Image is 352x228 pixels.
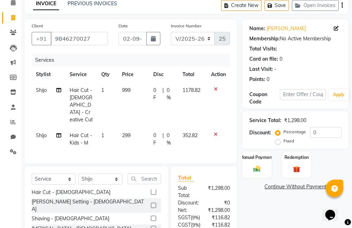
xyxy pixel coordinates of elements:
div: Hair Cut - [DEMOGRAPHIC_DATA] [32,189,110,196]
span: 0 % [167,132,174,147]
div: Net: [173,207,203,214]
span: | [162,87,164,101]
div: [PERSON_NAME] Setting - [DEMOGRAPHIC_DATA] [32,198,148,213]
span: 299 [122,132,130,139]
span: 0 F [153,132,160,147]
iframe: chat widget [322,200,345,221]
input: Enter Offer / Coupon Code [280,89,326,100]
span: 0 F [153,87,160,101]
span: Total [178,174,194,181]
div: - [274,66,276,73]
img: _gift.svg [291,165,302,174]
div: ₹1,298.00 [203,207,235,214]
span: Shijo [36,87,47,93]
div: Card on file: [249,55,278,63]
a: [PERSON_NAME] [267,25,306,32]
span: 9% [192,215,199,220]
div: Sub Total: [173,185,203,199]
span: 352.82 [183,132,198,139]
div: 0 [267,76,269,83]
th: Stylist [32,67,65,82]
div: 0 [280,55,282,63]
th: Action [207,67,230,82]
button: Apply [329,89,349,100]
th: Qty [97,67,118,82]
label: Percentage [283,129,306,135]
div: ₹1,298.00 [284,117,306,124]
span: Hair Cut - [DEMOGRAPHIC_DATA] - Creative Cut [70,87,93,123]
a: PREVIOUS INVOICES [68,0,117,7]
span: CGST [178,222,191,228]
span: 9% [192,222,199,228]
input: Search or Scan [128,173,161,184]
span: 1 [101,87,104,93]
th: Disc [149,67,178,82]
div: ₹0 [204,199,235,207]
div: Last Visit: [249,66,273,73]
div: ₹116.82 [205,214,235,221]
span: 1 [101,132,104,139]
div: Name: [249,25,265,32]
label: Manual Payment [240,154,274,161]
button: +91 [32,32,51,45]
div: Total Visits: [249,45,277,53]
div: Services [32,54,235,67]
label: Redemption [284,154,309,161]
div: ₹1,298.00 [203,185,235,199]
span: Shijo [36,132,47,139]
th: Service [65,67,97,82]
div: ( ) [173,214,205,221]
div: Discount: [173,199,204,207]
div: Points: [249,76,265,83]
div: Membership: [249,35,280,42]
span: Hair Cut - Kids - M [70,132,92,146]
img: _cash.svg [251,165,262,173]
span: 0 % [167,87,174,101]
label: Client [32,23,43,29]
th: Price [118,67,149,82]
th: Total [178,67,207,82]
label: Fixed [283,138,294,144]
div: Service Total: [249,117,281,124]
span: SGST [178,214,191,221]
label: Date [119,23,128,29]
div: Shaving - [DEMOGRAPHIC_DATA] [32,215,109,222]
label: Invoice Number [171,23,201,29]
input: Search by Name/Mobile/Email/Code [51,32,108,45]
a: Continue Without Payment [244,183,347,190]
span: 1178.82 [183,87,200,93]
span: 999 [122,87,130,93]
div: No Active Membership [249,35,341,42]
div: Coupon Code [249,91,280,106]
div: Discount: [249,129,271,136]
span: | [162,132,164,147]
